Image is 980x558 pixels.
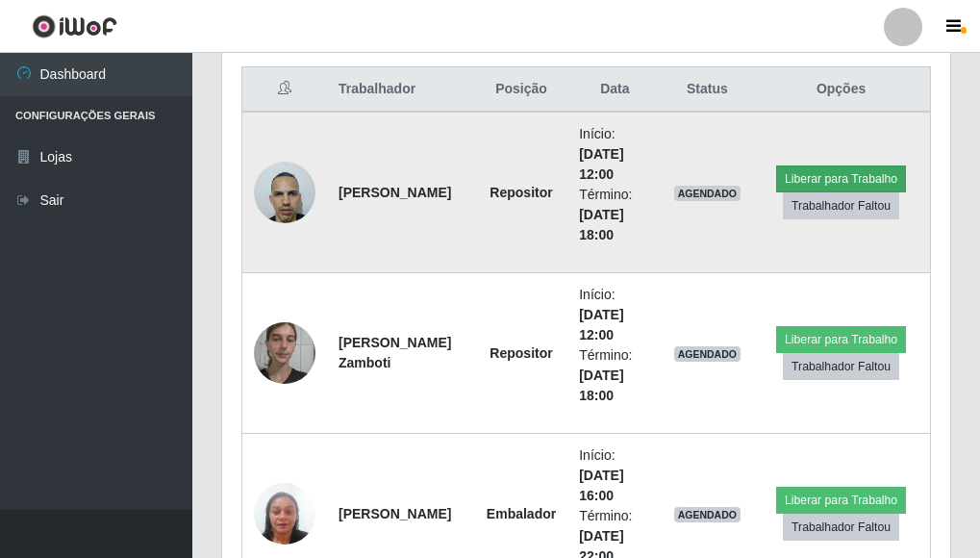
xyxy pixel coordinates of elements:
img: 1676652798600.jpeg [254,151,315,233]
th: Opções [752,67,930,113]
th: Data [567,67,662,113]
button: Liberar para Trabalho [776,165,906,192]
li: Início: [579,445,650,506]
time: [DATE] 12:00 [579,307,623,342]
img: 1700866238671.jpeg [254,312,315,393]
span: AGENDADO [674,186,741,201]
span: AGENDADO [674,507,741,522]
span: AGENDADO [674,346,741,362]
strong: Repositor [490,345,552,361]
th: Trabalhador [327,67,475,113]
li: Início: [579,124,650,185]
th: Posição [475,67,567,113]
time: [DATE] 12:00 [579,146,623,182]
strong: [PERSON_NAME] [339,185,451,200]
strong: [PERSON_NAME] Zamboti [339,335,451,370]
button: Liberar para Trabalho [776,487,906,514]
strong: Repositor [490,185,552,200]
img: CoreUI Logo [32,14,117,38]
button: Trabalhador Faltou [783,514,899,541]
time: [DATE] 18:00 [579,368,623,403]
li: Término: [579,185,650,245]
th: Status [663,67,753,113]
strong: [PERSON_NAME] [339,506,451,521]
button: Trabalhador Faltou [783,192,899,219]
time: [DATE] 16:00 [579,468,623,503]
li: Término: [579,345,650,406]
button: Liberar para Trabalho [776,326,906,353]
time: [DATE] 18:00 [579,207,623,242]
strong: Embalador [487,506,556,521]
button: Trabalhador Faltou [783,353,899,380]
li: Início: [579,285,650,345]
